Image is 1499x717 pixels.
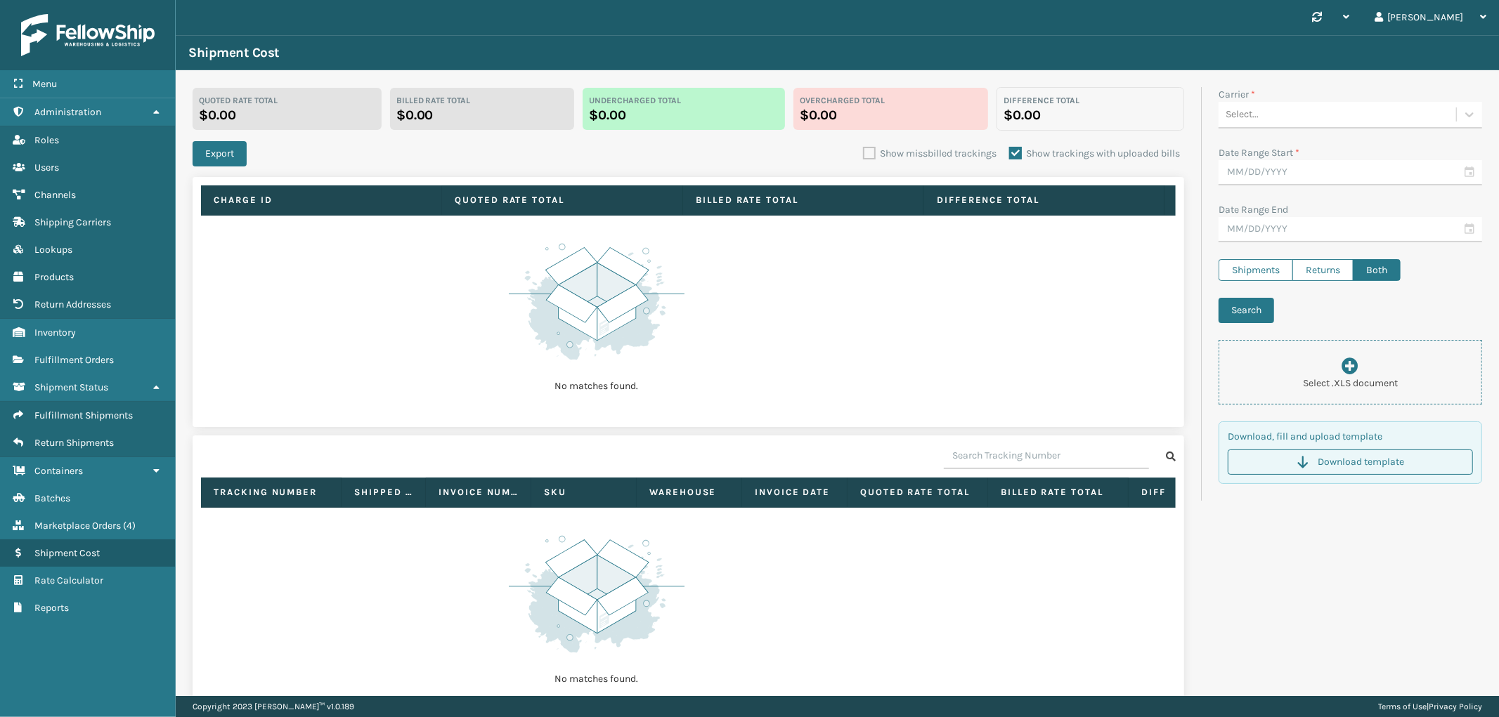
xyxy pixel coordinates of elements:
[755,486,834,499] label: Invoice date
[1219,217,1482,242] input: MM/DD/YYYY
[544,486,623,499] label: Sku
[1001,486,1115,499] label: Billed Rate Total
[193,141,247,166] button: Export
[1004,94,1177,107] label: Difference total
[396,94,569,107] label: Billed Rate Total
[34,162,59,173] span: Users
[583,88,785,130] button: Undercharged total$0.00
[863,147,997,159] label: Show missbilled trackings
[214,194,429,206] label: Charge ID
[34,244,72,256] span: Lookups
[509,672,684,686] p: No matches found.
[1378,696,1482,717] div: |
[1228,449,1473,475] button: Download template
[589,94,779,107] label: Undercharged total
[123,520,136,532] span: ( 4 )
[34,602,69,614] span: Reports
[589,107,779,124] p: $0.00
[34,520,121,532] span: Marketplace Orders
[944,444,1149,469] input: Search Tracking Number
[199,94,375,107] label: Quoted Rate Total
[199,107,375,124] p: $0.00
[1226,107,1259,122] div: Select...
[509,533,684,654] img: es-default.1719b7ce.svg
[1009,147,1180,159] label: Show trackings with uploaded bills
[34,547,100,559] span: Shipment Cost
[509,241,684,362] img: es-default.1719b7ce.svg
[34,381,108,393] span: Shipment Status
[696,194,911,206] label: Billed Rate Total
[1004,107,1177,124] p: $0.00
[34,409,133,421] span: Fulfillment Shipments
[649,486,729,499] label: Warehouse
[1219,147,1299,159] label: Date Range Start
[34,134,59,146] span: Roles
[860,486,975,499] label: Quoted Rate Total
[1219,160,1482,185] input: MM/DD/YYYY
[1141,486,1256,499] label: Difference total
[21,14,155,56] img: logo
[1219,204,1288,216] label: Date Range End
[1228,430,1473,443] p: Download, fill and upload template
[1219,298,1274,323] button: Search
[1378,702,1427,711] a: Terms of Use
[793,88,989,130] button: Overcharged total$0.00
[1219,259,1293,281] label: Shipments
[188,44,280,61] h3: Shipment Cost
[396,107,569,124] p: $0.00
[509,379,684,393] p: No matches found.
[1219,87,1255,102] label: Carrier
[34,298,111,310] span: Return Addresses
[34,327,76,338] span: Inventory
[34,574,103,586] span: Rate Calculator
[34,465,83,477] span: Containers
[34,106,101,118] span: Administration
[800,107,982,124] p: $0.00
[937,194,1152,206] label: Difference total
[354,486,413,499] label: Shipped date
[34,271,74,283] span: Products
[34,216,111,228] span: Shipping Carriers
[193,696,354,717] p: Copyright 2023 [PERSON_NAME]™ v 1.0.189
[439,486,518,499] label: Invoice number
[34,437,114,449] span: Return Shipments
[34,189,76,201] span: Channels
[800,94,982,107] label: Overcharged total
[455,194,670,206] label: Quoted Rate Total
[1292,259,1354,281] label: Returns
[1429,702,1482,711] a: Privacy Policy
[32,78,57,90] span: Menu
[34,354,114,366] span: Fulfillment Orders
[34,492,70,504] span: Batches
[214,486,328,499] label: Tracking number
[1353,259,1401,281] label: Both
